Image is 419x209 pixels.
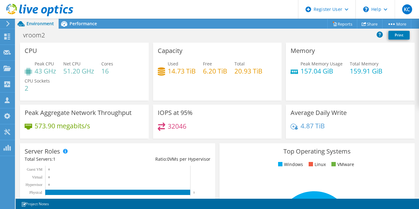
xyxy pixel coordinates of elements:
li: Windows [277,161,303,168]
li: VMware [330,161,354,168]
a: Share [357,19,383,29]
h4: 32046 [168,123,186,130]
h4: 573.90 megabits/s [35,122,90,129]
span: Peak CPU [35,61,54,67]
h4: 159.91 GiB [350,68,383,74]
text: Physical [29,190,42,195]
span: Total [234,61,245,67]
h3: Server Roles [25,148,60,155]
h4: 14.73 TiB [168,68,196,74]
a: Print [388,31,410,40]
text: Hypervisor [26,183,42,187]
h1: vroom2 [20,32,55,39]
a: Project Notes [17,200,53,208]
span: Free [203,61,212,67]
text: 0 [48,176,50,179]
span: Peak Memory Usage [301,61,343,67]
h4: 4.87 TiB [301,122,325,129]
text: Guest VM [27,167,42,172]
span: Net CPU [63,61,80,67]
div: Total Servers: [25,156,118,163]
a: Reports [327,19,357,29]
span: Cores [101,61,113,67]
text: 1 [193,191,195,194]
h4: 43 GHz [35,68,56,74]
h3: Memory [291,47,315,54]
text: 0 [48,168,50,171]
h4: 157.04 GiB [301,68,343,74]
span: CPU Sockets [25,78,50,84]
h4: 6.20 TiB [203,68,227,74]
li: Linux [307,161,326,168]
span: Performance [70,21,97,26]
h3: IOPS at 95% [158,109,193,116]
h3: CPU [25,47,37,54]
h4: 20.93 TiB [234,68,262,74]
h3: Peak Aggregate Network Throughput [25,109,132,116]
h4: 51.20 GHz [63,68,94,74]
text: 0 [48,183,50,186]
a: More [382,19,411,29]
span: Used [168,61,178,67]
h3: Average Daily Write [291,109,347,116]
span: 0 [167,156,170,162]
h4: 16 [101,68,113,74]
span: KC [402,4,412,14]
h4: 2 [25,85,50,92]
span: Environment [26,21,54,26]
h3: Top Operating Systems [224,148,410,155]
text: Virtual [32,175,43,179]
svg: \n [363,7,369,12]
span: 1 [53,156,55,162]
span: Total Memory [350,61,378,67]
div: Ratio: VMs per Hypervisor [118,156,210,163]
h3: Capacity [158,47,182,54]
